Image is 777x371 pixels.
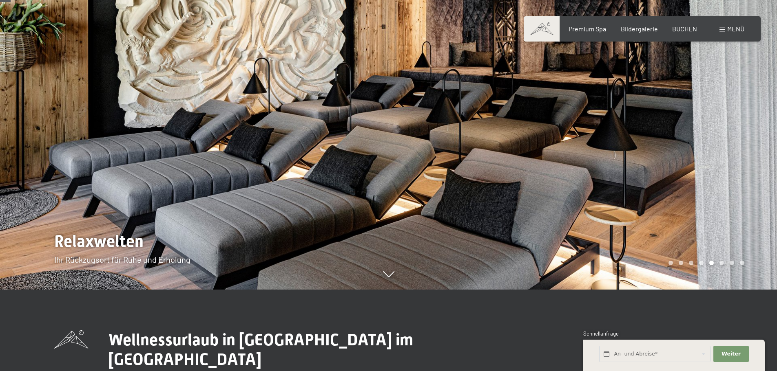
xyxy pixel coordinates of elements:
div: Carousel Page 8 [740,261,744,265]
div: Carousel Page 4 [699,261,704,265]
div: Carousel Page 3 [689,261,693,265]
span: Weiter [722,350,741,358]
span: Menü [727,25,744,33]
a: Premium Spa [569,25,606,33]
div: Carousel Page 6 [719,261,724,265]
div: Carousel Pagination [666,261,744,265]
div: Carousel Page 2 [679,261,683,265]
div: Carousel Page 5 (Current Slide) [709,261,714,265]
span: Schnellanfrage [583,330,619,337]
div: Carousel Page 7 [730,261,734,265]
a: BUCHEN [672,25,697,33]
div: Carousel Page 1 [669,261,673,265]
a: Bildergalerie [621,25,658,33]
span: Wellnessurlaub in [GEOGRAPHIC_DATA] im [GEOGRAPHIC_DATA] [108,330,413,369]
button: Weiter [713,346,748,362]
